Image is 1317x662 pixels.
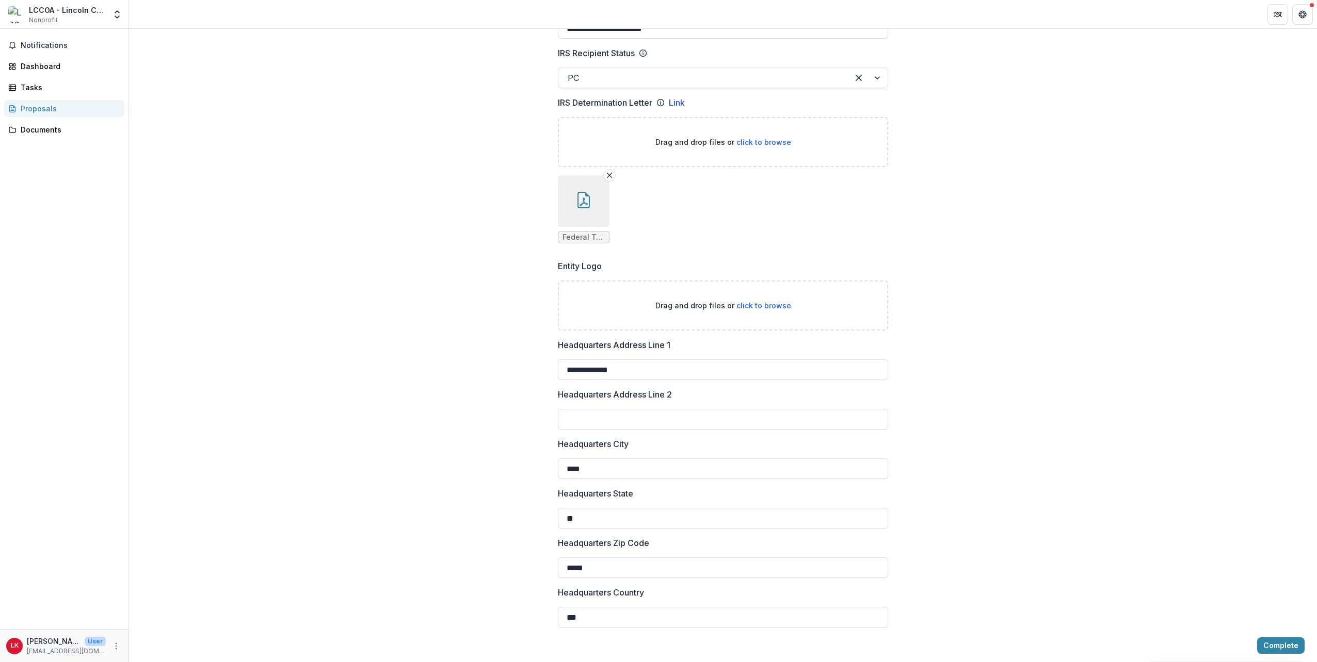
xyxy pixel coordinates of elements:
div: Documents [21,124,116,135]
a: Tasks [4,79,124,96]
p: [EMAIL_ADDRESS][DOMAIN_NAME] [27,647,106,656]
p: Headquarters City [558,438,629,450]
span: Nonprofit [29,15,58,25]
div: Lindsey Kelley [11,642,19,649]
span: Federal Tax ID number LCCOA.pdf [563,233,605,242]
p: Headquarters Address Line 2 [558,388,672,401]
button: Open entity switcher [110,4,124,25]
img: LCCOA - Lincoln County Council on Aging [8,6,25,23]
button: Remove File [603,169,616,181]
div: Tasks [21,82,116,93]
p: [PERSON_NAME] [27,636,81,647]
button: Notifications [4,37,124,54]
span: Notifications [21,41,120,50]
div: LCCOA - Lincoln County Council on Aging [29,5,106,15]
div: Dashboard [21,61,116,72]
p: Entity Logo [558,260,602,272]
p: Headquarters State [558,487,633,500]
div: Remove FileFederal Tax ID number LCCOA.pdf [558,175,609,243]
p: Drag and drop files or [655,300,791,311]
span: click to browse [736,138,791,146]
p: Headquarters Country [558,586,644,599]
div: Proposals [21,103,116,114]
button: More [110,640,122,652]
a: Dashboard [4,58,124,75]
button: Get Help [1292,4,1313,25]
a: Documents [4,121,124,138]
p: Headquarters Address Line 1 [558,339,670,351]
button: Complete [1257,637,1305,654]
p: Drag and drop files or [655,137,791,147]
p: IRS Determination Letter [558,96,652,109]
a: Proposals [4,100,124,117]
button: Partners [1267,4,1288,25]
div: Clear selected options [850,70,867,86]
p: Headquarters Zip Code [558,537,649,549]
p: User [85,637,106,646]
p: IRS Recipient Status [558,47,635,59]
span: click to browse [736,301,791,310]
a: Link [669,96,685,109]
